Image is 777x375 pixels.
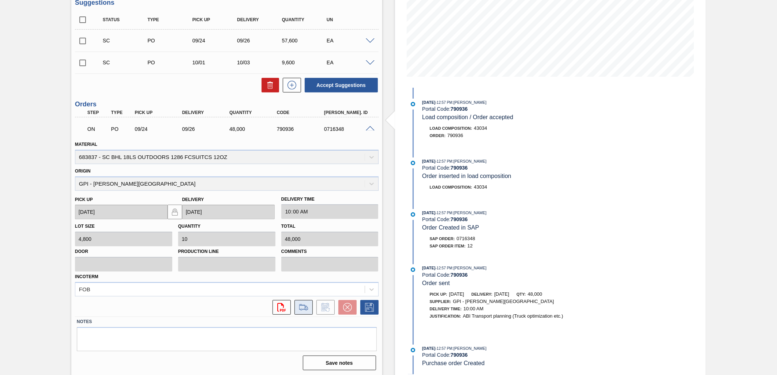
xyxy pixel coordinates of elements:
div: Suggestion Created [101,38,151,43]
div: 10/01/2025 [191,60,241,65]
span: Load Composition : [430,126,472,130]
label: Total [281,224,296,229]
span: - 12:57 PM [436,346,453,351]
span: Load composition / Order accepted [422,114,513,120]
div: Code [275,110,329,115]
button: Accept Suggestions [305,78,378,92]
span: - 12:57 PM [436,211,453,215]
span: : [PERSON_NAME] [453,100,487,105]
span: 12 [468,243,473,249]
strong: 790936 [451,272,468,278]
div: Delivery [180,110,234,115]
span: Justification: [430,314,461,318]
span: 790936 [447,133,463,138]
span: [DATE] [422,266,435,270]
span: : [PERSON_NAME] [453,159,487,163]
div: Cancel Order [335,300,357,315]
div: Delete Suggestions [258,78,279,92]
label: Lot size [75,224,95,229]
span: - 12:57 PM [436,159,453,163]
span: - 12:57 PM [436,101,453,105]
strong: 790936 [451,352,468,358]
span: [DATE] [494,291,509,297]
div: Go to Load Composition [291,300,313,315]
input: mm/dd/yyyy [182,205,275,219]
span: 10:00 AM [463,306,484,311]
span: Order sent [422,280,450,286]
span: Delivery Time : [430,307,462,311]
span: [DATE] [422,100,435,105]
span: SAP Order Item: [430,244,466,248]
div: Suggestion Created [101,60,151,65]
label: Door [75,246,172,257]
span: 0716348 [457,236,475,241]
span: Order Created in SAP [422,224,479,231]
div: Accept Suggestions [301,77,379,93]
div: Type [109,110,134,115]
span: : [PERSON_NAME] [453,266,487,270]
span: 43034 [474,125,487,131]
div: Quantity [228,110,281,115]
label: Production Line [178,246,275,257]
div: Save Order [357,300,379,315]
div: Type [146,17,196,22]
div: Portal Code: [422,165,596,171]
div: Status [101,17,151,22]
div: Purchase order [109,126,134,132]
strong: 790936 [451,106,468,112]
div: Quantity [280,17,331,22]
div: 09/26/2025 [235,38,286,43]
span: 43034 [474,184,487,190]
img: locked [170,208,179,216]
strong: 790936 [451,216,468,222]
div: 09/24/2025 [191,38,241,43]
div: Step [86,110,110,115]
div: Purchase order [146,38,196,43]
div: Negotiating Order [86,121,110,137]
span: Purchase order Created [422,360,485,366]
div: 9,600 [280,60,331,65]
div: 0716348 [322,126,376,132]
div: 790936 [275,126,329,132]
img: atual [411,102,415,106]
label: Notes [77,317,377,327]
div: Pick up [133,110,186,115]
div: Open PDF file [269,300,291,315]
label: Material [75,142,97,147]
label: Delivery [182,197,204,202]
div: 57,600 [280,38,331,43]
div: 10/03/2025 [235,60,286,65]
img: atual [411,348,415,352]
span: - 12:57 PM [436,266,453,270]
span: Load Composition : [430,185,472,189]
span: ABI Transport planning (Truck optimization etc.) [463,313,563,319]
button: Save notes [303,356,376,370]
div: 48,000 [228,126,281,132]
label: Comments [281,246,379,257]
span: GPI - [PERSON_NAME][GEOGRAPHIC_DATA] [453,299,554,304]
label: Delivery Time [281,194,379,205]
span: 48,000 [528,291,543,297]
img: atual [411,161,415,165]
span: [DATE] [422,211,435,215]
span: Qty: [517,292,526,296]
span: SAP Order: [430,236,455,241]
div: [PERSON_NAME]. ID [322,110,376,115]
div: Portal Code: [422,216,596,222]
span: Order : [430,133,446,138]
span: Order inserted in load composition [422,173,511,179]
span: [DATE] [422,346,435,351]
span: Delivery: [472,292,492,296]
label: Pick up [75,197,93,202]
div: Portal Code: [422,106,596,112]
div: Portal Code: [422,352,596,358]
div: New suggestion [279,78,301,92]
div: Pick up [191,17,241,22]
div: UN [325,17,375,22]
p: ON [87,126,109,132]
div: EA [325,38,375,43]
div: FOB [79,286,90,292]
div: Delivery [235,17,286,22]
div: EA [325,60,375,65]
img: atual [411,268,415,272]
